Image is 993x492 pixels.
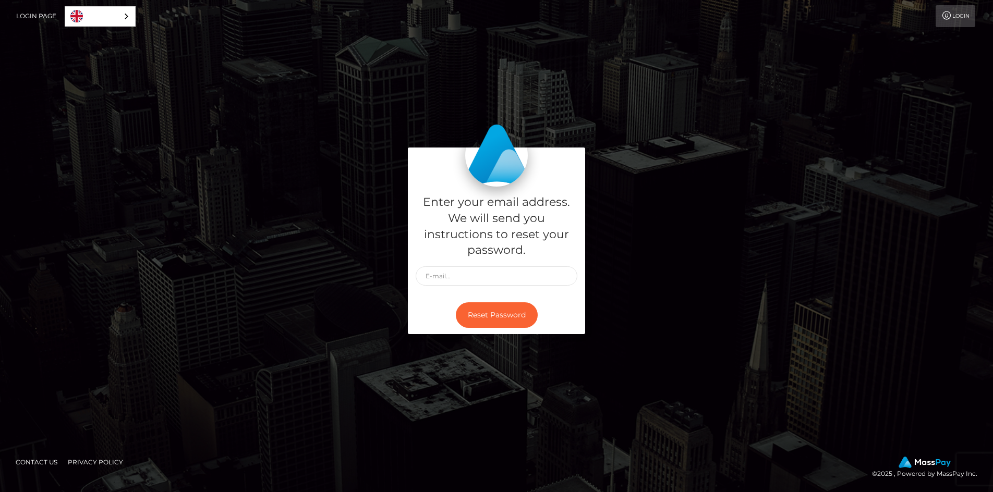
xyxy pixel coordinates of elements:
a: Privacy Policy [64,454,127,470]
img: MassPay [899,457,951,468]
a: Contact Us [11,454,62,470]
a: English [65,7,135,26]
div: © 2025 , Powered by MassPay Inc. [872,457,985,479]
h5: Enter your email address. We will send you instructions to reset your password. [416,194,577,259]
button: Reset Password [456,302,538,328]
a: Login [936,5,975,27]
aside: Language selected: English [65,6,136,27]
img: MassPay Login [465,124,528,187]
div: Language [65,6,136,27]
a: Login Page [16,5,56,27]
input: E-mail... [416,266,577,286]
